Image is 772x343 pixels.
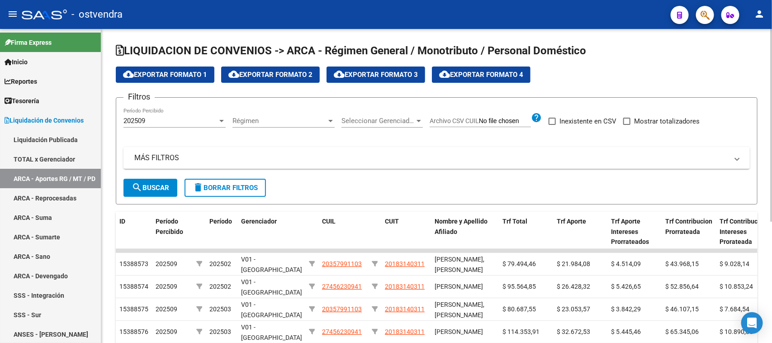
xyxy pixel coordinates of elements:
span: Seleccionar Gerenciador [341,117,415,125]
span: V01 - [GEOGRAPHIC_DATA] [241,278,302,296]
span: Borrar Filtros [193,184,258,192]
mat-icon: delete [193,182,204,193]
datatable-header-cell: Trf Aporte [553,212,607,252]
span: 202503 [209,328,231,335]
span: 202509 [156,305,177,313]
span: $ 9.028,14 [720,260,749,267]
span: $ 95.564,85 [502,283,536,290]
div: Open Intercom Messenger [741,312,763,334]
span: $ 4.514,09 [611,260,641,267]
span: V01 - [GEOGRAPHIC_DATA] [241,301,302,319]
button: Exportar Formato 4 [432,67,530,83]
span: $ 21.984,08 [557,260,590,267]
span: 15388574 [119,283,148,290]
mat-icon: menu [7,9,18,19]
span: $ 26.428,32 [557,283,590,290]
span: LIQUIDACION DE CONVENIOS -> ARCA - Régimen General / Monotributo / Personal Doméstico [116,44,586,57]
span: Mostrar totalizadores [634,116,700,127]
datatable-header-cell: CUIT [381,212,431,252]
span: Trf Total [502,218,527,225]
span: 15388573 [119,260,148,267]
span: Trf Contribucion Intereses Prorateada [720,218,767,246]
span: 20183140311 [385,283,425,290]
span: $ 10.890,86 [720,328,753,335]
span: Exportar Formato 2 [228,71,313,79]
span: 27456230941 [322,283,362,290]
span: V01 - [GEOGRAPHIC_DATA] [241,256,302,273]
span: 202502 [209,283,231,290]
datatable-header-cell: ID [116,212,152,252]
span: Gerenciador [241,218,277,225]
span: Buscar [132,184,169,192]
span: Período [209,218,232,225]
span: $ 80.687,55 [502,305,536,313]
span: $ 65.345,06 [665,328,699,335]
span: [PERSON_NAME], [PERSON_NAME] [435,256,484,273]
span: CUIT [385,218,399,225]
span: Firma Express [5,38,52,48]
span: [PERSON_NAME], [PERSON_NAME] [435,301,484,319]
span: $ 43.968,15 [665,260,699,267]
span: 202502 [209,260,231,267]
span: Nombre y Apellido Afiliado [435,218,488,235]
datatable-header-cell: Gerenciador [237,212,305,252]
span: Inexistente en CSV [559,116,616,127]
mat-icon: search [132,182,142,193]
span: 27456230941 [322,328,362,335]
span: Tesorería [5,96,39,106]
span: [PERSON_NAME] [435,283,483,290]
datatable-header-cell: Trf Aporte Intereses Prorrateados [607,212,662,252]
datatable-header-cell: Trf Contribucion Prorrateada [662,212,716,252]
button: Exportar Formato 3 [327,67,425,83]
datatable-header-cell: Nombre y Apellido Afiliado [431,212,499,252]
datatable-header-cell: Período [206,212,237,252]
button: Borrar Filtros [185,179,266,197]
span: 15388576 [119,328,148,335]
span: $ 52.856,64 [665,283,699,290]
span: $ 46.107,15 [665,305,699,313]
span: Archivo CSV CUIL [430,117,479,124]
mat-icon: cloud_download [228,69,239,80]
span: 20357991103 [322,260,362,267]
span: Exportar Formato 4 [439,71,523,79]
mat-icon: person [754,9,765,19]
span: 202509 [156,283,177,290]
span: $ 5.426,65 [611,283,641,290]
span: Inicio [5,57,28,67]
span: ID [119,218,125,225]
span: 202509 [156,260,177,267]
input: Archivo CSV CUIL [479,117,531,125]
mat-icon: cloud_download [123,69,134,80]
mat-panel-title: MÁS FILTROS [134,153,728,163]
span: Trf Aporte [557,218,586,225]
span: Exportar Formato 3 [334,71,418,79]
span: 202509 [156,328,177,335]
span: 20183140311 [385,260,425,267]
datatable-header-cell: Trf Contribucion Intereses Prorateada [716,212,770,252]
span: 15388575 [119,305,148,313]
span: [PERSON_NAME] [435,328,483,335]
span: $ 32.672,53 [557,328,590,335]
mat-icon: help [531,112,542,123]
span: Reportes [5,76,37,86]
button: Buscar [123,179,177,197]
mat-expansion-panel-header: MÁS FILTROS [123,147,750,169]
mat-icon: cloud_download [334,69,345,80]
button: Exportar Formato 2 [221,67,320,83]
span: Trf Contribucion Prorrateada [665,218,712,235]
datatable-header-cell: Período Percibido [152,212,193,252]
h3: Filtros [123,91,155,103]
span: Liquidación de Convenios [5,115,84,125]
span: $ 5.445,46 [611,328,641,335]
datatable-header-cell: Trf Total [499,212,553,252]
span: 20357991103 [322,305,362,313]
span: 202503 [209,305,231,313]
datatable-header-cell: CUIL [318,212,368,252]
span: Exportar Formato 1 [123,71,207,79]
span: $ 114.353,91 [502,328,540,335]
span: 20183140311 [385,328,425,335]
span: - ostvendra [71,5,123,24]
span: $ 7.684,54 [720,305,749,313]
mat-icon: cloud_download [439,69,450,80]
span: $ 79.494,46 [502,260,536,267]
